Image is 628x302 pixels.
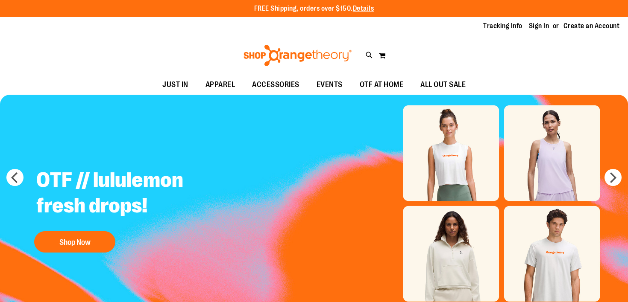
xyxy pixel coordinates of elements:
[317,75,343,94] span: EVENTS
[252,75,299,94] span: ACCESSORIES
[483,21,522,31] a: Tracking Info
[242,45,353,66] img: Shop Orangetheory
[353,5,374,12] a: Details
[30,161,242,257] a: OTF // lululemon fresh drops! Shop Now
[360,75,404,94] span: OTF AT HOME
[34,231,115,253] button: Shop Now
[254,4,374,14] p: FREE Shipping, orders over $150.
[162,75,188,94] span: JUST IN
[529,21,549,31] a: Sign In
[605,169,622,186] button: next
[205,75,235,94] span: APPAREL
[30,161,242,227] h2: OTF // lululemon fresh drops!
[6,169,23,186] button: prev
[563,21,620,31] a: Create an Account
[420,75,466,94] span: ALL OUT SALE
